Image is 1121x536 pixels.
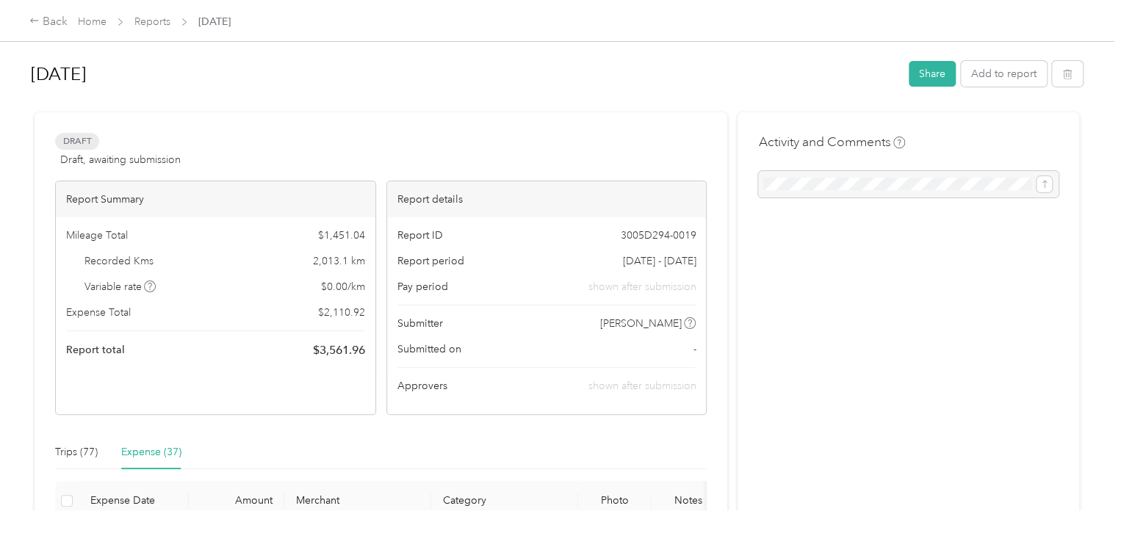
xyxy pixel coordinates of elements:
[387,181,707,217] div: Report details
[56,181,375,217] div: Report Summary
[758,133,905,151] h4: Activity and Comments
[79,481,189,521] th: Expense Date
[55,133,99,150] span: Draft
[431,481,578,521] th: Category
[588,380,696,392] span: shown after submission
[60,152,181,167] span: Draft, awaiting submission
[909,61,956,87] button: Share
[588,279,696,294] span: shown after submission
[961,61,1047,87] button: Add to report
[134,15,170,28] a: Reports
[318,228,365,243] span: $ 1,451.04
[66,228,128,243] span: Mileage Total
[31,57,898,92] h1: Sep 2025
[578,481,652,521] th: Photo
[652,481,725,521] th: Notes
[321,279,365,294] span: $ 0.00 / km
[600,316,682,331] span: [PERSON_NAME]
[66,305,131,320] span: Expense Total
[693,341,696,357] span: -
[29,13,68,31] div: Back
[121,444,181,460] div: Expense (37)
[313,253,365,269] span: 2,013.1 km
[84,253,154,269] span: Recorded Kms
[198,14,231,29] span: [DATE]
[84,279,156,294] span: Variable rate
[397,228,443,243] span: Report ID
[397,253,464,269] span: Report period
[78,15,107,28] a: Home
[189,481,284,521] th: Amount
[66,342,125,358] span: Report total
[620,228,696,243] span: 3005D294-0019
[284,481,431,521] th: Merchant
[1039,454,1121,536] iframe: Everlance-gr Chat Button Frame
[55,444,98,460] div: Trips (77)
[397,279,448,294] span: Pay period
[622,253,696,269] span: [DATE] - [DATE]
